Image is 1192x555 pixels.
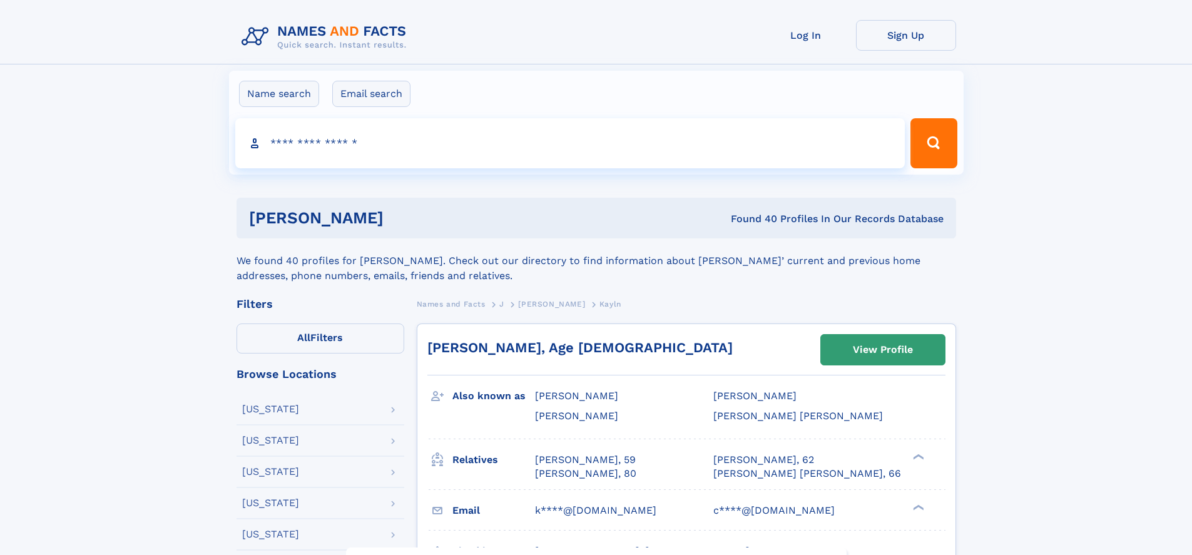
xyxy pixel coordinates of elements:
[713,390,797,402] span: [PERSON_NAME]
[235,118,905,168] input: search input
[557,212,944,226] div: Found 40 Profiles In Our Records Database
[297,332,310,344] span: All
[452,385,535,407] h3: Also known as
[237,20,417,54] img: Logo Names and Facts
[713,453,814,467] a: [PERSON_NAME], 62
[756,20,856,51] a: Log In
[242,404,299,414] div: [US_STATE]
[599,300,621,308] span: Kayln
[910,118,957,168] button: Search Button
[821,335,945,365] a: View Profile
[535,453,636,467] a: [PERSON_NAME], 59
[853,335,913,364] div: View Profile
[499,296,504,312] a: J
[242,435,299,446] div: [US_STATE]
[242,467,299,477] div: [US_STATE]
[535,410,618,422] span: [PERSON_NAME]
[332,81,410,107] label: Email search
[518,296,585,312] a: [PERSON_NAME]
[249,210,558,226] h1: [PERSON_NAME]
[427,340,733,355] a: [PERSON_NAME], Age [DEMOGRAPHIC_DATA]
[239,81,319,107] label: Name search
[237,323,404,354] label: Filters
[518,300,585,308] span: [PERSON_NAME]
[417,296,486,312] a: Names and Facts
[910,503,925,511] div: ❯
[856,20,956,51] a: Sign Up
[910,452,925,461] div: ❯
[452,500,535,521] h3: Email
[242,529,299,539] div: [US_STATE]
[452,449,535,471] h3: Relatives
[242,498,299,508] div: [US_STATE]
[535,390,618,402] span: [PERSON_NAME]
[713,467,901,481] a: [PERSON_NAME] [PERSON_NAME], 66
[237,369,404,380] div: Browse Locations
[499,300,504,308] span: J
[237,298,404,310] div: Filters
[535,467,636,481] a: [PERSON_NAME], 80
[237,238,956,283] div: We found 40 profiles for [PERSON_NAME]. Check out our directory to find information about [PERSON...
[713,410,883,422] span: [PERSON_NAME] [PERSON_NAME]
